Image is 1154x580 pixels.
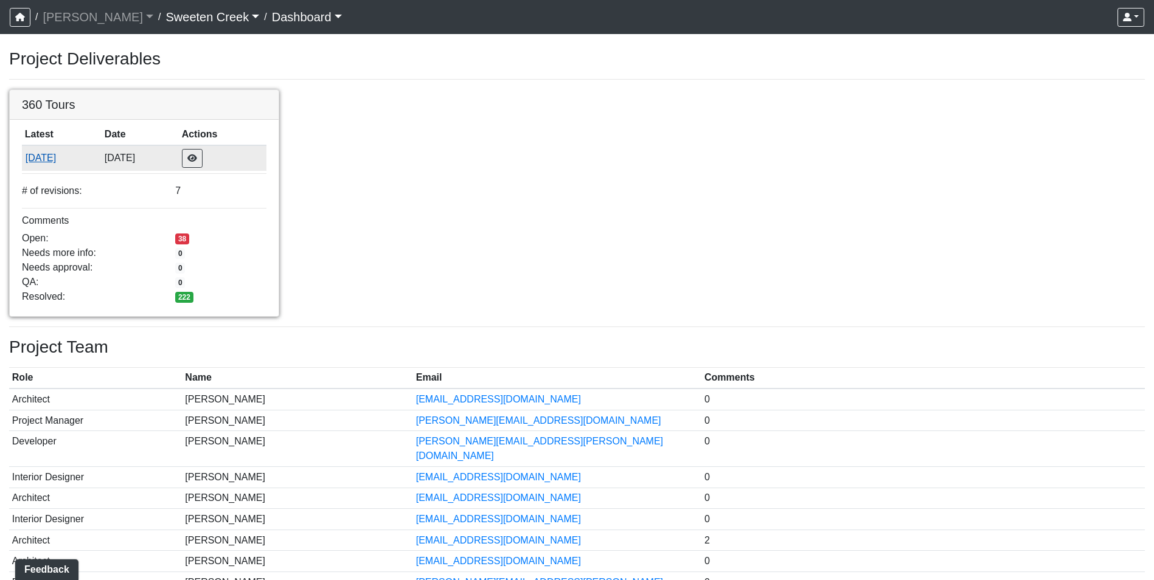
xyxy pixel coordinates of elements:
[701,410,1145,431] td: 0
[416,415,661,426] a: [PERSON_NAME][EMAIL_ADDRESS][DOMAIN_NAME]
[9,530,182,551] td: Architect
[701,509,1145,530] td: 0
[701,530,1145,551] td: 2
[272,5,342,29] a: Dashboard
[165,5,259,29] a: Sweeten Creek
[416,514,581,524] a: [EMAIL_ADDRESS][DOMAIN_NAME]
[9,49,1145,69] h3: Project Deliverables
[43,5,153,29] a: [PERSON_NAME]
[9,368,182,389] th: Role
[153,5,165,29] span: /
[416,472,581,482] a: [EMAIL_ADDRESS][DOMAIN_NAME]
[182,551,413,572] td: [PERSON_NAME]
[9,466,182,488] td: Interior Designer
[416,492,581,503] a: [EMAIL_ADDRESS][DOMAIN_NAME]
[701,551,1145,572] td: 0
[9,509,182,530] td: Interior Designer
[22,145,102,171] td: bAbgrhJYp7QNzTE5JPpY7K
[182,530,413,551] td: [PERSON_NAME]
[182,488,413,509] td: [PERSON_NAME]
[416,436,663,461] a: [PERSON_NAME][EMAIL_ADDRESS][PERSON_NAME][DOMAIN_NAME]
[9,431,182,467] td: Developer
[259,5,271,29] span: /
[9,488,182,509] td: Architect
[182,410,413,431] td: [PERSON_NAME]
[416,535,581,545] a: [EMAIL_ADDRESS][DOMAIN_NAME]
[9,410,182,431] td: Project Manager
[182,509,413,530] td: [PERSON_NAME]
[416,394,581,404] a: [EMAIL_ADDRESS][DOMAIN_NAME]
[701,368,1145,389] th: Comments
[9,337,1145,357] h3: Project Team
[416,556,581,566] a: [EMAIL_ADDRESS][DOMAIN_NAME]
[25,150,99,166] button: [DATE]
[182,368,413,389] th: Name
[9,551,182,572] td: Architect
[182,466,413,488] td: [PERSON_NAME]
[701,431,1145,467] td: 0
[701,466,1145,488] td: 0
[413,368,701,389] th: Email
[701,488,1145,509] td: 0
[182,388,413,410] td: [PERSON_NAME]
[9,388,182,410] td: Architect
[182,431,413,467] td: [PERSON_NAME]
[701,388,1145,410] td: 0
[30,5,43,29] span: /
[9,556,81,580] iframe: Ybug feedback widget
